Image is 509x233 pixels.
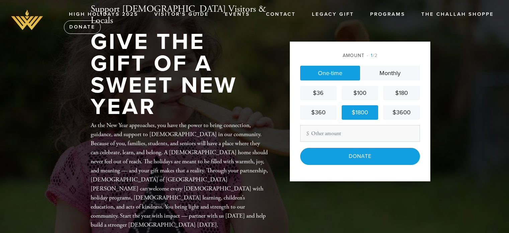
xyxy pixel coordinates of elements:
[360,66,420,80] a: Monthly
[344,89,375,98] div: $100
[220,8,255,21] a: Events
[300,86,337,100] a: $36
[344,108,375,117] div: $1800
[367,53,377,58] span: /2
[91,121,268,229] div: As the New Year approaches, you have the power to bring connection, guidance, and support to [DEM...
[300,66,360,80] a: One-time
[303,108,334,117] div: $360
[342,105,378,120] a: $1800
[300,148,420,165] input: Donate
[149,8,214,21] a: Visitor's Guide
[300,105,337,120] a: $360
[10,8,44,32] img: A10802_Chabad_Logo_AP%20%285%29%20-%20Edited.png
[365,8,410,21] a: Programs
[300,125,420,142] input: Other amount
[64,20,101,34] a: Donate
[307,8,359,21] a: Legacy Gift
[386,108,417,117] div: $3600
[416,8,499,21] a: The Challah Shoppe
[303,89,334,98] div: $36
[261,8,301,21] a: Contact
[91,31,268,118] h1: Give the Gift of a Sweet New Year
[371,53,373,58] span: 1
[64,8,143,21] a: High Holidays 2025
[383,105,420,120] a: $3600
[386,89,417,98] div: $180
[300,52,420,59] div: Amount
[342,86,378,100] a: $100
[383,86,420,100] a: $180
